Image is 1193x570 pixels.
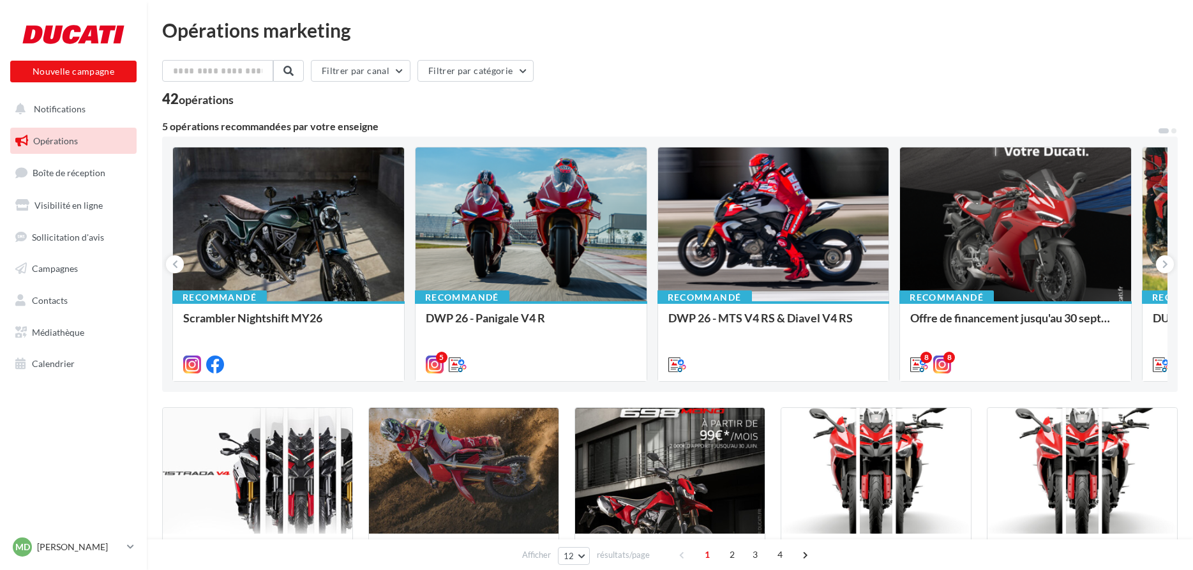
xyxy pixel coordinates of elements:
button: 12 [558,547,590,565]
div: 8 [920,352,932,363]
span: Afficher [522,549,551,561]
div: Recommandé [899,290,994,304]
span: Contacts [32,295,68,306]
span: 1 [697,544,717,565]
span: Médiathèque [32,327,84,338]
span: résultats/page [597,549,650,561]
span: Notifications [34,103,86,114]
a: Boîte de réception [8,159,139,186]
span: Visibilité en ligne [34,200,103,211]
a: Calendrier [8,350,139,377]
span: Calendrier [32,358,75,369]
button: Filtrer par canal [311,60,410,82]
a: Médiathèque [8,319,139,346]
span: Campagnes [32,263,78,274]
div: 42 [162,92,234,106]
span: MD [15,541,30,553]
div: 5 [436,352,447,363]
div: opérations [179,94,234,105]
span: Sollicitation d'avis [32,231,104,242]
a: Opérations [8,128,139,154]
div: Opérations marketing [162,20,1178,40]
div: Recommandé [172,290,267,304]
a: Sollicitation d'avis [8,224,139,251]
div: 8 [943,352,955,363]
button: Filtrer par catégorie [417,60,534,82]
button: Nouvelle campagne [10,61,137,82]
div: Offre de financement jusqu'au 30 septembre [910,311,1121,337]
p: [PERSON_NAME] [37,541,122,553]
div: DWP 26 - Panigale V4 R [426,311,636,337]
span: 2 [722,544,742,565]
div: DWP 26 - MTS V4 RS & Diavel V4 RS [668,311,879,337]
div: 5 opérations recommandées par votre enseigne [162,121,1157,131]
div: Recommandé [657,290,752,304]
span: Opérations [33,135,78,146]
a: MD [PERSON_NAME] [10,535,137,559]
a: Campagnes [8,255,139,282]
span: Boîte de réception [33,167,105,178]
div: Scrambler Nightshift MY26 [183,311,394,324]
a: Visibilité en ligne [8,192,139,219]
div: Recommandé [415,290,509,304]
span: 4 [770,544,790,565]
button: Notifications [8,96,134,123]
span: 12 [564,551,574,561]
span: 3 [745,544,765,565]
a: Contacts [8,287,139,314]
